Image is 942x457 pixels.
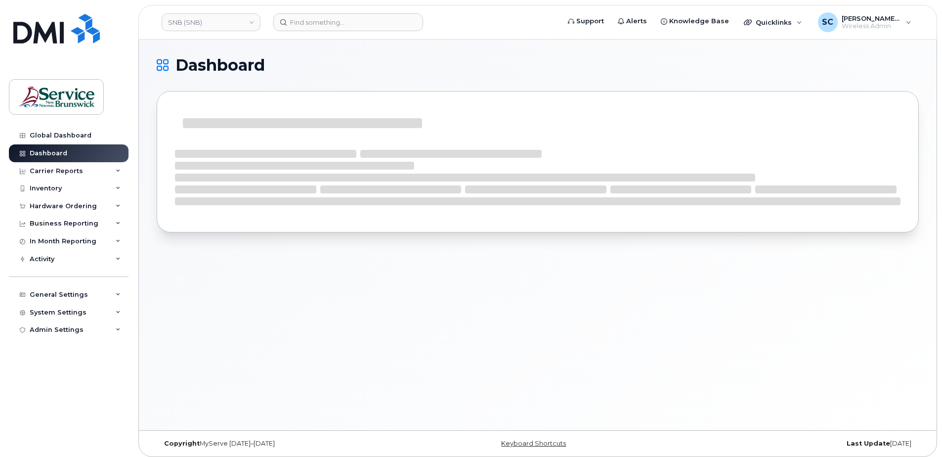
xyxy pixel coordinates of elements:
[164,440,200,447] strong: Copyright
[175,58,265,73] span: Dashboard
[847,440,890,447] strong: Last Update
[501,440,566,447] a: Keyboard Shortcuts
[157,440,411,448] div: MyServe [DATE]–[DATE]
[665,440,919,448] div: [DATE]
